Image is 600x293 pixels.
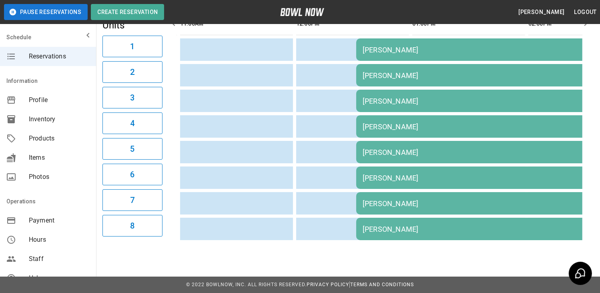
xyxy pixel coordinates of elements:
button: [PERSON_NAME] [515,5,568,20]
button: 5 [102,138,163,160]
span: Items [29,153,90,163]
h6: 8 [130,219,134,232]
span: Help [29,273,90,283]
button: Logout [571,5,600,20]
span: Profile [29,95,90,105]
a: Privacy Policy [307,282,349,287]
h6: 7 [130,194,134,207]
span: Photos [29,172,90,182]
h6: 5 [130,142,134,155]
img: logo [280,8,324,16]
span: Staff [29,254,90,264]
span: Hours [29,235,90,245]
button: 7 [102,189,163,211]
button: 4 [102,112,163,134]
a: Terms and Conditions [350,282,414,287]
button: 8 [102,215,163,237]
h6: 2 [130,66,134,78]
span: Products [29,134,90,143]
button: Create Reservation [91,4,164,20]
h6: 3 [130,91,134,104]
h6: 1 [130,40,134,53]
span: © 2022 BowlNow, Inc. All Rights Reserved. [186,282,307,287]
h6: 4 [130,117,134,130]
h6: 6 [130,168,134,181]
span: Inventory [29,114,90,124]
span: Payment [29,216,90,225]
button: 2 [102,61,163,83]
button: Pause Reservations [4,4,88,20]
span: Reservations [29,52,90,61]
h5: Units [102,19,163,32]
button: 1 [102,36,163,57]
button: 6 [102,164,163,185]
button: 3 [102,87,163,108]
